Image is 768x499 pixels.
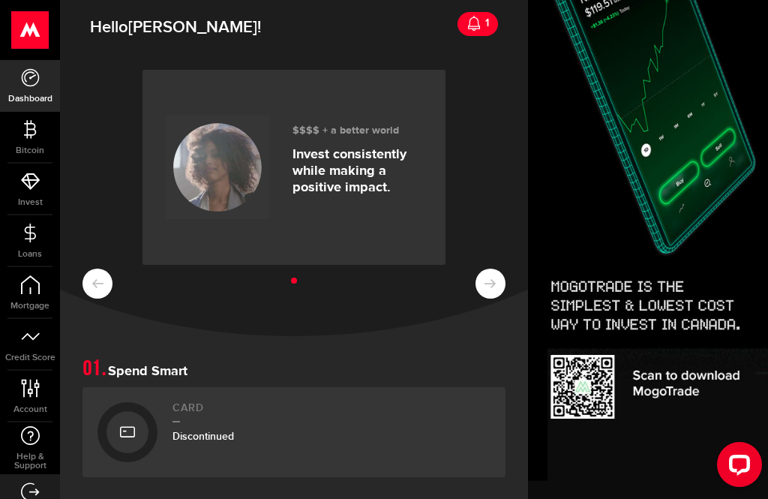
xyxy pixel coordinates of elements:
a: $$$$ + a better world Invest consistently while making a positive impact. [142,70,445,265]
div: 1 [481,8,489,39]
h2: Card [172,402,490,422]
a: CardDiscontinued [82,387,505,477]
iframe: LiveChat chat widget [705,436,768,499]
span: Hello ! [90,12,261,44]
span: Discontinued [172,430,234,443]
a: 1 [457,12,498,36]
h3: $$$$ + a better world [292,125,423,137]
span: [PERSON_NAME] [128,17,257,38]
h1: Spend Smart [82,359,505,380]
p: Invest consistently while making a positive impact. [292,146,423,196]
